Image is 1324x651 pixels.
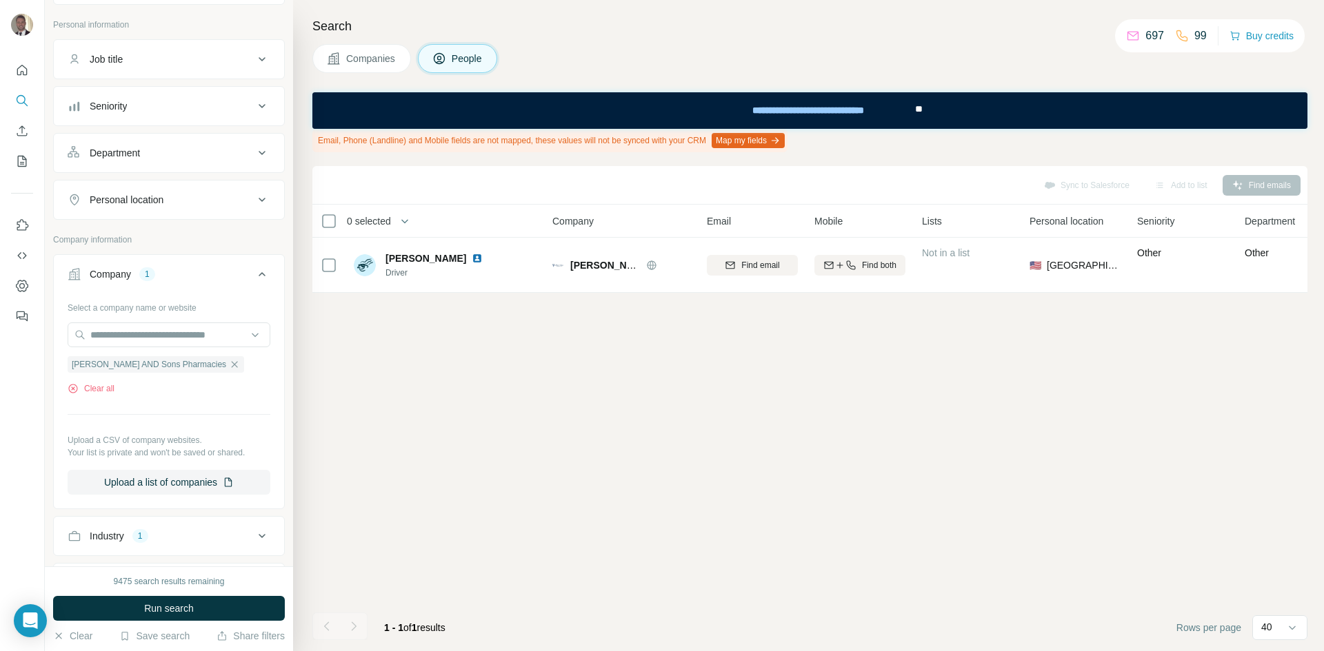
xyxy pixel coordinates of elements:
[922,247,970,258] span: Not in a list
[347,214,391,228] span: 0 selected
[14,604,47,637] div: Open Intercom Messenger
[11,273,33,298] button: Dashboard
[741,259,779,271] span: Find email
[412,622,417,633] span: 1
[11,213,33,238] button: Use Surfe on LinkedIn
[712,133,785,148] button: Map my fields
[11,149,33,174] button: My lists
[312,17,1307,36] h4: Search
[144,601,194,615] span: Run search
[552,260,563,271] img: Logo of Lovoi AND Sons Pharmacies
[68,470,270,495] button: Upload a list of companies
[11,58,33,83] button: Quick start
[384,622,403,633] span: 1 - 1
[90,99,127,113] div: Seniority
[54,136,284,169] button: Department
[90,52,123,66] div: Job title
[1245,214,1295,228] span: Department
[90,267,131,281] div: Company
[452,52,483,65] span: People
[90,529,124,543] div: Industry
[385,267,488,279] span: Driver
[1176,621,1241,634] span: Rows per page
[1194,28,1207,44] p: 99
[552,214,594,228] span: Company
[217,629,285,643] button: Share filters
[54,258,284,296] button: Company1
[11,14,33,36] img: Avatar
[312,92,1307,129] iframe: Banner
[53,596,285,621] button: Run search
[354,254,376,276] img: Avatar
[72,358,226,371] span: [PERSON_NAME] AND Sons Pharmacies
[54,43,284,76] button: Job title
[384,622,445,633] span: results
[11,118,33,143] button: Enrich CSV
[1137,214,1174,228] span: Seniority
[11,88,33,113] button: Search
[54,90,284,123] button: Seniority
[119,629,190,643] button: Save search
[68,446,270,459] p: Your list is private and won't be saved or shared.
[1245,247,1269,258] span: Other
[472,253,483,264] img: LinkedIn logo
[1230,26,1294,45] button: Buy credits
[139,268,155,280] div: 1
[54,183,284,216] button: Personal location
[53,629,92,643] button: Clear
[1145,28,1164,44] p: 697
[132,530,148,542] div: 1
[68,434,270,446] p: Upload a CSV of company websites.
[11,304,33,329] button: Feedback
[53,19,285,31] p: Personal information
[1030,214,1103,228] span: Personal location
[53,234,285,246] p: Company information
[54,519,284,552] button: Industry1
[312,129,788,152] div: Email, Phone (Landline) and Mobile fields are not mapped, these values will not be synced with yo...
[68,382,114,395] button: Clear all
[11,243,33,268] button: Use Surfe API
[346,52,397,65] span: Companies
[862,259,896,271] span: Find both
[1261,620,1272,634] p: 40
[570,260,758,271] span: [PERSON_NAME] AND Sons Pharmacies
[1030,258,1041,272] span: 🇺🇸
[90,146,140,160] div: Department
[68,296,270,314] div: Select a company name or website
[385,251,466,265] span: [PERSON_NAME]
[922,214,942,228] span: Lists
[814,214,843,228] span: Mobile
[1137,247,1161,258] span: Other
[114,575,225,588] div: 9475 search results remaining
[1047,258,1121,272] span: [GEOGRAPHIC_DATA]
[707,255,798,276] button: Find email
[90,193,163,207] div: Personal location
[403,622,412,633] span: of
[814,255,905,276] button: Find both
[707,214,731,228] span: Email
